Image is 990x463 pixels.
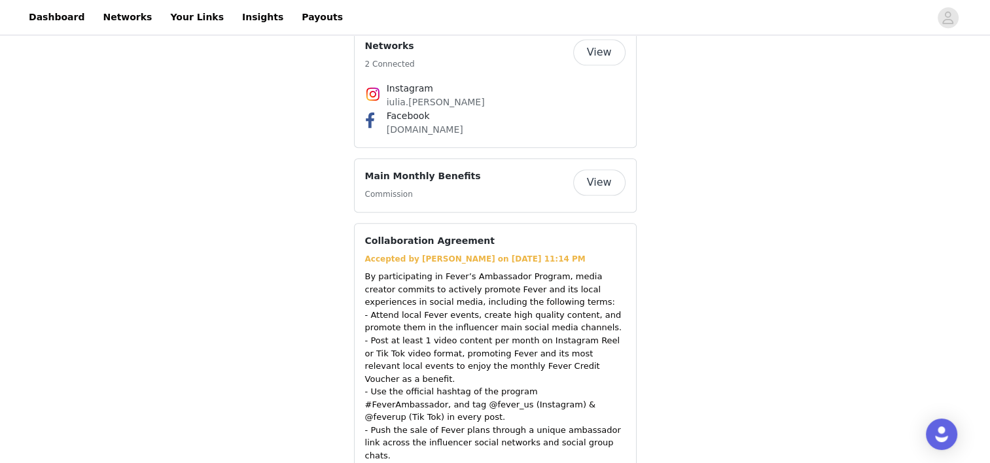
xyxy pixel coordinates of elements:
a: Your Links [162,3,232,32]
img: Instagram Icon [365,86,381,102]
p: - Push the sale of Fever plans through a unique ambassador link across the influencer social netw... [365,424,626,462]
p: By participating in Fever’s Ambassador Program, media creator commits to actively promote Fever a... [365,270,626,309]
p: - Post at least 1 video content per month on Instagram Reel or Tik Tok video format, promoting Fe... [365,334,626,385]
a: Dashboard [21,3,92,32]
h4: Facebook [387,109,604,123]
div: Main Monthly Benefits [354,158,637,213]
div: Accepted by [PERSON_NAME] on [DATE] 11:14 PM [365,253,626,265]
h5: Commission [365,188,481,200]
a: Payouts [294,3,351,32]
p: - Use the official hashtag of the program #FeverAmbassador, and tag @fever_us (Instagram) & @feve... [365,385,626,424]
div: Open Intercom Messenger [926,419,957,450]
p: iulia.[PERSON_NAME] [387,95,604,109]
button: View [573,169,626,196]
h4: Networks [365,39,415,53]
div: avatar [942,7,954,28]
p: - Attend local Fever events, create high quality content, and promote them in the influencer main... [365,309,626,334]
a: Networks [95,3,160,32]
button: View [573,39,626,65]
div: Networks [354,28,637,148]
h4: Main Monthly Benefits [365,169,481,183]
h5: 2 Connected [365,58,415,70]
h4: Collaboration Agreement [365,234,495,248]
a: Insights [234,3,291,32]
p: [DOMAIN_NAME] [387,123,604,137]
h4: Instagram [387,82,604,95]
